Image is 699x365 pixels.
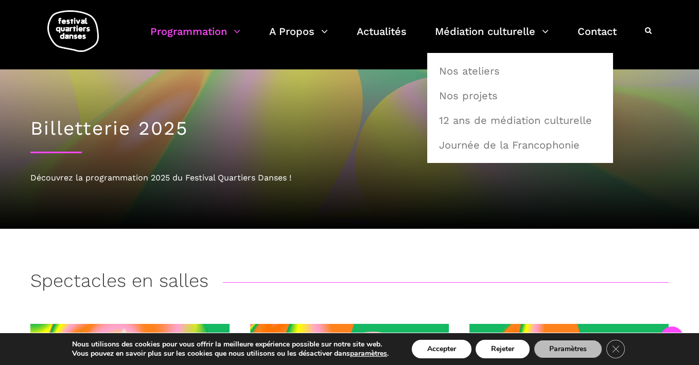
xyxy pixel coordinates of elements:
button: Rejeter [476,340,530,358]
a: Nos ateliers [433,59,607,83]
img: logo-fqd-med [47,10,99,52]
a: 12 ans de médiation culturelle [433,108,607,132]
a: Médiation culturelle [435,23,549,53]
p: Vous pouvez en savoir plus sur les cookies que nous utilisons ou les désactiver dans . [72,349,389,358]
a: Actualités [357,23,407,53]
h3: Spectacles en salles [30,270,208,296]
button: Paramètres [534,340,602,358]
button: paramètres [350,349,387,358]
a: Contact [578,23,617,53]
button: Accepter [412,340,471,358]
a: Journée de la Francophonie [433,133,607,157]
p: Nous utilisons des cookies pour vous offrir la meilleure expérience possible sur notre site web. [72,340,389,349]
h1: Billetterie 2025 [30,117,669,140]
button: Close GDPR Cookie Banner [606,340,625,358]
a: Programmation [150,23,240,53]
a: Nos projets [433,84,607,107]
a: A Propos [269,23,328,53]
div: Découvrez la programmation 2025 du Festival Quartiers Danses ! [30,171,669,185]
